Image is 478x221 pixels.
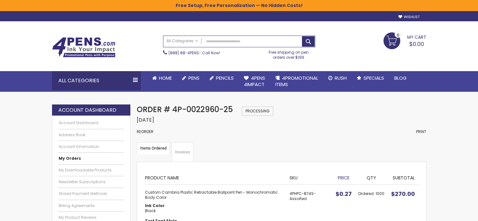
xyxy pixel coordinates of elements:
[59,120,124,125] a: Account Dashboard
[59,132,124,137] a: Address Book
[262,47,315,60] div: Free shipping on pen orders over $199
[59,191,124,196] a: Stored Payment Methods
[336,190,352,198] span: $0.27
[275,75,318,88] span: 4PROMOTIONAL ITEMS
[59,144,124,149] a: Account Information
[137,116,154,124] span: [DATE]
[388,170,418,184] th: Subtotal
[145,190,283,200] strong: Custom Cambria Plastic Retractable Ballpoint Pen - Monochromatic Body Color
[137,104,233,115] span: Order # 4P-0022960-25
[168,50,220,56] span: - Call Now!
[398,15,420,19] a: Wishlist
[188,75,200,81] span: Pens
[52,71,141,90] div: All Categories
[394,75,407,81] span: Blog
[416,129,426,134] a: Print
[239,71,270,92] a: 4Pens4impact
[167,38,198,44] span: All Categories
[59,179,124,184] a: Newsletter Subscriptions
[145,203,283,208] dt: Ink Color
[363,75,384,81] span: Specials
[355,170,388,184] th: Qty
[59,156,81,161] strong: My Orders
[286,170,333,184] th: SKU
[391,190,415,198] span: $270.00
[216,75,234,81] span: Pencils
[270,71,323,92] a: 4PROMOTIONALITEMS
[59,156,124,161] a: My Orders
[147,71,177,85] a: Home
[389,71,412,85] a: Blog
[137,129,154,134] a: Reorder
[358,191,376,196] span: Ordered
[335,75,347,81] span: Rush
[168,50,199,56] a: (888) 88-4PENS
[352,71,389,85] a: Specials
[137,142,170,154] strong: Items Ordered
[323,71,352,85] a: Rush
[242,106,273,116] span: Processing
[59,168,124,173] a: My Downloadable Products
[172,142,193,162] a: Invoices
[409,40,424,48] span: $0.00
[159,75,172,81] span: Home
[145,170,286,184] th: Product Name
[52,37,115,57] img: 4Pens Custom Pens and Promotional Products
[205,71,239,85] a: Pencils
[163,36,201,46] a: All Categories
[177,71,205,85] a: Pens
[376,191,384,196] span: 1000
[59,203,124,208] a: Billing Agreements
[383,32,426,48] a: $0.00 0
[145,208,283,213] dd: Black
[58,107,116,114] strong: Account Dashboard
[332,170,355,184] th: Price
[397,32,399,38] span: 0
[244,75,265,88] span: 4Pens 4impact
[59,215,124,220] a: My Product Reviews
